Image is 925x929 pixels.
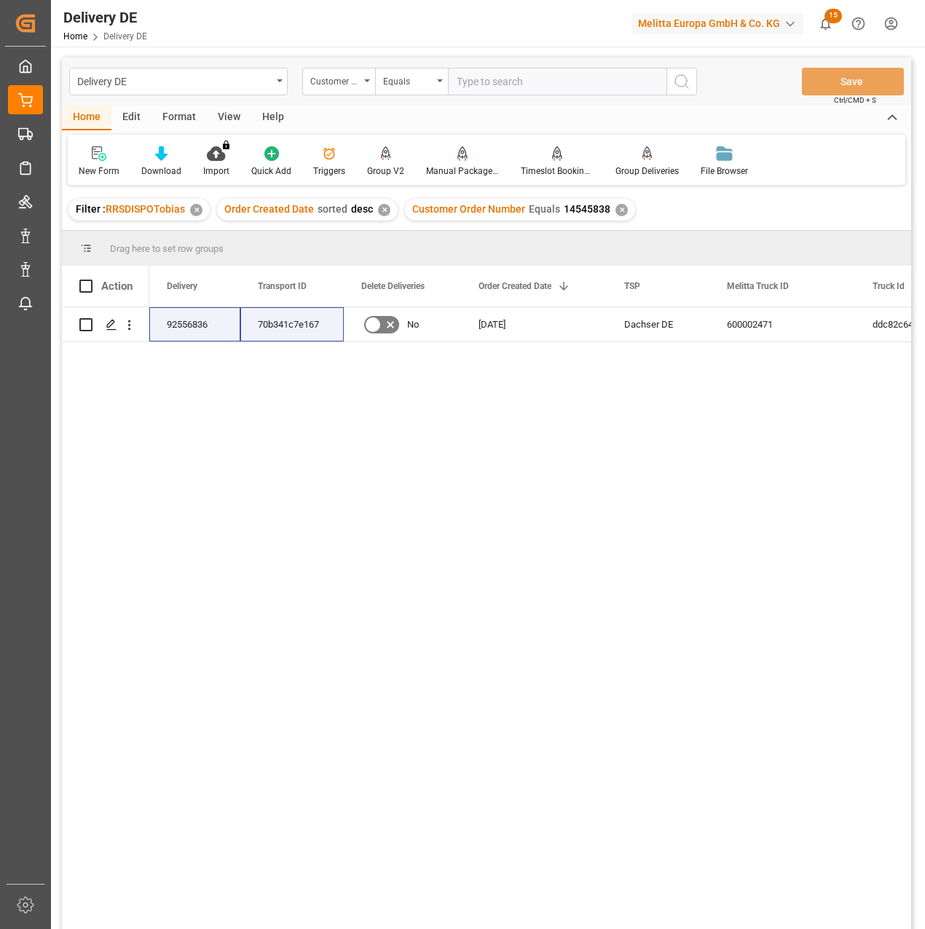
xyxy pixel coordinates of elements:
div: Timeslot Booking Report [521,165,594,178]
div: Action [101,280,133,293]
span: TSP [624,281,640,291]
span: Transport ID [258,281,307,291]
span: Order Created Date [479,281,551,291]
div: 600002471 [709,307,855,341]
span: RRSDISPOTobias [106,203,185,215]
div: Format [151,106,207,130]
div: Home [62,106,111,130]
div: Edit [111,106,151,130]
div: Download [141,165,181,178]
div: File Browser [701,165,748,178]
div: Press SPACE to select this row. [62,307,149,342]
div: Customer Order Number [310,71,360,88]
div: Delivery DE [63,7,147,28]
div: Quick Add [251,165,291,178]
a: Home [63,31,87,41]
div: ✕ [190,204,202,216]
span: Truck Id [873,281,905,291]
div: Group V2 [367,165,404,178]
button: Help Center [842,7,875,40]
div: Dachser DE [607,307,709,341]
div: 70b341c7e167 [240,307,344,341]
span: Delete Deliveries [361,281,425,291]
div: Help [251,106,295,130]
span: Drag here to set row groups [110,243,224,254]
span: Ctrl/CMD + S [834,95,876,106]
div: New Form [79,165,119,178]
span: Filter : [76,203,106,215]
span: 15 [824,9,842,23]
button: Melitta Europa GmbH & Co. KG [632,9,809,37]
span: desc [351,203,373,215]
div: ✕ [615,204,628,216]
button: show 15 new notifications [809,7,842,40]
span: Order Created Date [224,203,314,215]
button: search button [666,68,697,95]
div: View [207,106,251,130]
button: open menu [375,68,448,95]
input: Type to search [448,68,666,95]
div: 92556836 [149,307,240,341]
span: Delivery [167,281,197,291]
button: open menu [302,68,375,95]
span: Customer Order Number [412,203,525,215]
div: Group Deliveries [615,165,679,178]
span: No [407,308,419,341]
div: Melitta Europa GmbH & Co. KG [632,13,803,34]
button: open menu [69,68,288,95]
div: Triggers [313,165,345,178]
div: Equals [383,71,433,88]
div: Manual Package TypeDetermination [426,165,499,178]
div: ✕ [378,204,390,216]
span: Equals [529,203,560,215]
span: sorted [318,203,347,215]
span: 14545838 [564,203,610,215]
div: Delivery DE [77,71,272,90]
div: [DATE] [461,307,607,341]
span: Melitta Truck ID [727,281,789,291]
button: Save [802,68,904,95]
